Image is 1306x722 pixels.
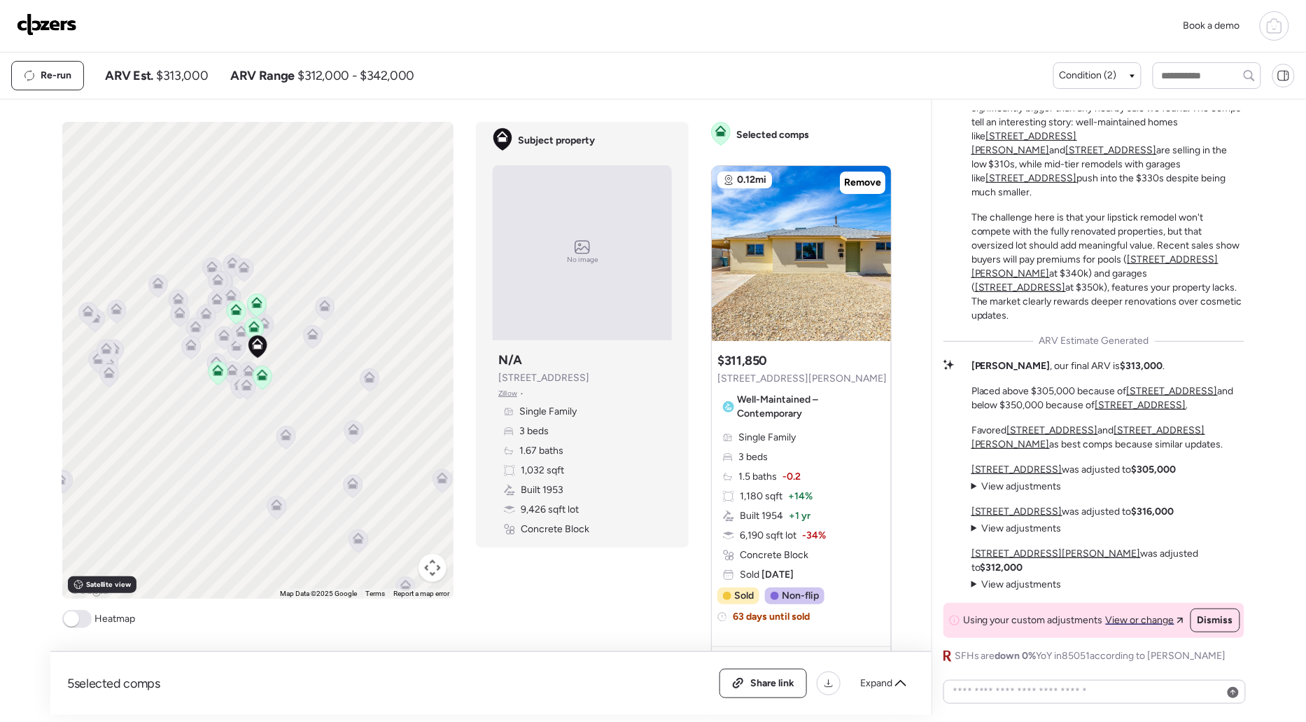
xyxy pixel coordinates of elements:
[971,463,1177,477] p: was adjusted to
[844,176,881,190] span: Remove
[738,450,768,464] span: 3 beds
[986,172,1077,184] a: [STREET_ADDRESS]
[297,67,414,84] span: $312,000 - $342,000
[971,522,1062,536] summary: View adjustments
[971,578,1062,592] summary: View adjustments
[1121,360,1163,372] strong: $313,000
[971,211,1244,323] p: The challenge here is that your lipstick remodel won't compete with the fully renovated propertie...
[498,371,589,385] span: [STREET_ADDRESS]
[788,490,813,504] span: + 14%
[750,676,794,690] span: Share link
[156,67,208,84] span: $313,000
[740,568,794,582] span: Sold
[519,444,563,458] span: 1.67 baths
[105,67,153,84] span: ARV Est.
[981,562,1023,574] strong: $312,000
[521,464,564,478] span: 1,032 sqft
[1132,464,1177,475] strong: $305,000
[230,67,295,84] span: ARV Range
[519,405,577,419] span: Single Family
[971,130,1077,156] a: [STREET_ADDRESS][PERSON_NAME]
[740,490,782,504] span: 1,180 sqft
[955,649,1226,663] span: SFHs are YoY in 85051 according to [PERSON_NAME]
[971,88,1244,200] p: Your subject sits on an unusually large 9,426 sqft lot - significantly bigger than any nearby sal...
[789,509,810,523] span: + 1 yr
[740,509,783,523] span: Built 1954
[419,554,447,582] button: Map camera controls
[802,529,826,543] span: -34%
[67,675,160,692] span: 5 selected comps
[1066,144,1157,156] a: [STREET_ADDRESS]
[982,522,1062,534] span: View adjustments
[1007,424,1098,436] a: [STREET_ADDRESS]
[971,424,1244,452] p: Favored and as best comps because similar updates.
[982,480,1062,492] span: View adjustments
[1184,20,1240,32] span: Book a demo
[1198,613,1233,627] span: Dismiss
[995,650,1037,662] span: down 0%
[971,548,1141,560] a: [STREET_ADDRESS][PERSON_NAME]
[736,128,809,142] span: Selected comps
[1106,613,1184,627] a: View or change
[971,464,1062,475] a: [STREET_ADDRESS]
[717,352,767,369] h3: $311,850
[740,529,796,543] span: 6,190 sqft lot
[738,431,796,445] span: Single Family
[520,388,524,399] span: •
[498,388,517,399] span: Zillow
[971,360,1051,372] strong: [PERSON_NAME]
[94,612,135,626] span: Heatmap
[971,505,1174,519] p: was adjusted to
[963,613,1103,627] span: Using your custom adjustments
[66,581,112,599] a: Open this area in Google Maps (opens a new window)
[733,610,810,624] span: 63 days until sold
[1106,613,1174,627] span: View or change
[66,581,112,599] img: Google
[521,522,589,536] span: Concrete Block
[740,548,808,562] span: Concrete Block
[971,384,1244,412] p: Placed above $305,000 because of and below $350,000 because of .
[17,13,77,36] img: Logo
[567,254,598,265] span: No image
[717,372,887,386] span: [STREET_ADDRESS][PERSON_NAME]
[1039,334,1149,348] span: ARV Estimate Generated
[971,480,1062,494] summary: View adjustments
[975,282,1066,293] a: [STREET_ADDRESS]
[521,483,563,497] span: Built 1953
[738,470,777,484] span: 1.5 baths
[518,134,595,148] span: Subject property
[521,503,579,517] span: 9,426 sqft lot
[737,173,766,187] span: 0.12mi
[860,676,892,690] span: Expand
[1132,506,1174,518] strong: $316,000
[41,69,71,83] span: Re-run
[519,424,549,438] span: 3 beds
[1095,399,1186,411] a: [STREET_ADDRESS]
[393,590,449,597] a: Report a map error
[86,579,131,590] span: Satellite view
[971,547,1244,575] p: was adjusted to
[782,589,819,603] span: Non-flip
[1127,385,1218,397] a: [STREET_ADDRESS]
[734,589,754,603] span: Sold
[280,590,357,597] span: Map Data ©2025 Google
[498,352,522,368] h3: N/A
[759,569,794,581] span: [DATE]
[782,470,801,484] span: -0.2
[982,578,1062,590] span: View adjustments
[1060,69,1117,83] span: Condition (2)
[971,506,1062,518] a: [STREET_ADDRESS]
[971,359,1165,373] p: , our final ARV is .
[365,590,385,597] a: Terms (opens in new tab)
[737,393,881,421] span: Well-Maintained – Contemporary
